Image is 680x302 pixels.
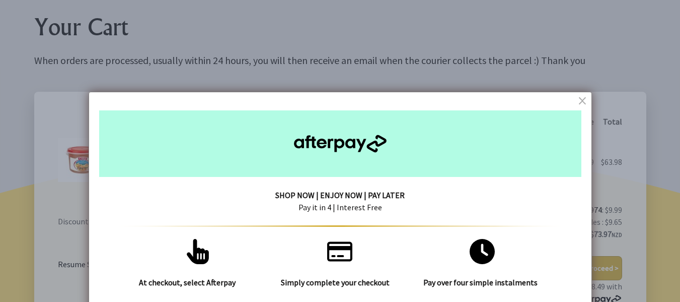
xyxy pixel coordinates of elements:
[292,135,389,153] img: Afterpay
[139,277,236,287] strong: At checkout, select Afterpay
[423,277,538,287] strong: Pay over four simple instalments
[99,201,581,213] div: Pay it in 4 | Interest Free
[99,189,581,201] div: SHOP NOW | ENJOY NOW | PAY LATER
[281,277,390,287] strong: Simply complete your checkout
